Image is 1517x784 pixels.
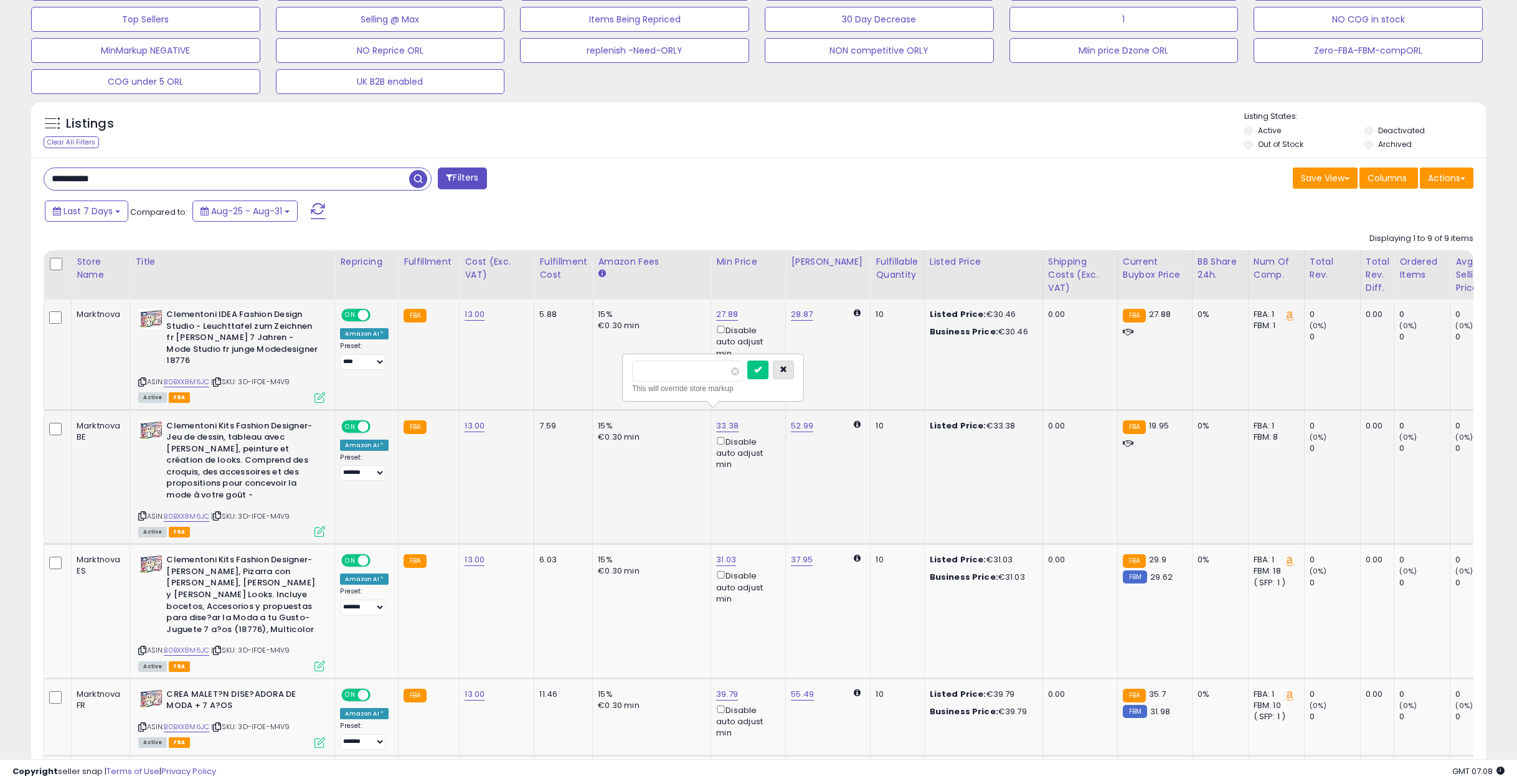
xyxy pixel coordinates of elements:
div: 0 [1455,711,1506,722]
span: Aug-25 - Aug-31 [211,205,282,217]
small: FBA [1123,689,1146,702]
div: 0 [1399,689,1450,700]
h5: Listings [66,115,114,133]
b: Clementoni IDEA Fashion Design Studio - Leuchttafel zum Zeichnen fr [PERSON_NAME] 7 Jahren - Mode... [166,309,318,370]
span: 27.88 [1149,308,1171,320]
div: €39.79 [930,689,1033,700]
div: ASIN: [138,420,325,536]
div: Amazon AI * [340,708,389,719]
div: 0 [1310,554,1360,565]
small: (0%) [1310,566,1327,576]
div: €31.03 [930,572,1033,583]
div: Avg Selling Price [1455,255,1501,295]
small: FBA [1123,420,1146,434]
div: ( SFP: 1 ) [1254,577,1295,588]
p: Listing States: [1244,111,1486,123]
button: MinMarkup NEGATIVE [31,38,260,63]
div: [PERSON_NAME] [791,255,865,268]
div: Shipping Costs (Exc. VAT) [1048,255,1112,295]
small: FBA [404,309,427,323]
div: ASIN: [138,554,325,670]
span: ON [343,421,359,432]
div: 6.03 [539,554,583,565]
span: 31.98 [1150,706,1170,717]
a: B0BXX8M6JC [164,722,209,732]
button: NO COG in stock [1254,7,1483,32]
div: Amazon AI * [340,440,389,451]
small: FBA [404,420,427,434]
div: 0 [1455,689,1506,700]
b: Listed Price: [930,308,986,320]
button: Last 7 Days [45,201,128,222]
div: 0 [1455,577,1506,588]
b: Listed Price: [930,420,986,432]
div: FBA: 1 [1254,689,1295,700]
small: FBA [404,689,427,702]
div: €39.79 [930,706,1033,717]
div: Preset: [340,342,389,370]
small: FBA [1123,554,1146,568]
div: Num of Comp. [1254,255,1299,281]
div: 0% [1198,554,1239,565]
div: seller snap | | [12,766,216,778]
b: Listed Price: [930,554,986,565]
small: (0%) [1310,701,1327,711]
div: Min Price [716,255,780,268]
div: Disable auto adjust min [716,703,776,739]
div: Fulfillable Quantity [876,255,919,281]
button: NON competitive ORLY [765,38,994,63]
div: FBM: 18 [1254,565,1295,577]
div: FBA: 1 [1254,420,1295,432]
div: Fulfillment [404,255,454,268]
div: 0 [1399,309,1450,320]
div: Disable auto adjust min [716,323,776,359]
div: €30.46 [930,326,1033,338]
div: 11.46 [539,689,583,700]
div: Preset: [340,587,389,615]
small: (0%) [1399,432,1417,442]
a: B0BXX8M6JC [164,511,209,522]
div: 0 [1455,443,1506,454]
small: (0%) [1455,432,1473,442]
div: Displaying 1 to 9 of 9 items [1369,233,1473,245]
i: Calculated using Dynamic Max Price. [854,309,861,317]
a: 13.00 [465,688,484,701]
span: OFF [369,689,389,700]
a: 13.00 [465,420,484,432]
b: Business Price: [930,706,998,717]
small: (0%) [1399,321,1417,331]
div: 10 [876,309,914,320]
label: Out of Stock [1258,139,1303,149]
div: 0 [1310,577,1360,588]
b: Business Price: [930,326,998,338]
div: 0 [1455,331,1506,342]
span: OFF [369,421,389,432]
span: All listings currently available for purchase on Amazon [138,661,167,672]
div: 10 [876,420,914,432]
div: €30.46 [930,309,1033,320]
small: (0%) [1399,566,1417,576]
button: Items Being Repriced [520,7,749,32]
div: €0.30 min [598,700,701,711]
button: Top Sellers [31,7,260,32]
div: Fulfillment Cost [539,255,587,281]
img: 5119DKuwl6L._SL40_.jpg [138,689,163,709]
span: ON [343,555,359,566]
span: 29.62 [1150,571,1173,583]
span: | SKU: 3D-IFOE-M4V9 [211,722,290,732]
div: 0.00 [1366,309,1385,320]
img: 5119DKuwl6L._SL40_.jpg [138,554,163,574]
div: 0% [1198,689,1239,700]
div: 10 [876,689,914,700]
span: Compared to: [130,206,187,218]
div: 0.00 [1048,689,1108,700]
span: FBA [169,737,190,748]
div: Total Rev. Diff. [1366,255,1389,295]
div: ( SFP: 1 ) [1254,711,1295,722]
small: FBM [1123,705,1147,718]
a: B0BXX8M6JC [164,645,209,656]
div: 0 [1399,577,1450,588]
div: 0 [1310,309,1360,320]
a: B0BXX8M6JC [164,377,209,387]
div: Ordered Items [1399,255,1445,281]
